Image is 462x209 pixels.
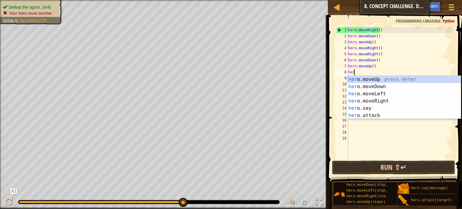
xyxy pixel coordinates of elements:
[336,135,348,141] div: 19
[346,189,390,193] span: hero.moveLeft(steps)
[10,188,17,195] button: Ask AI
[336,111,348,117] div: 15
[337,27,348,33] div: 1
[300,197,310,209] button: ♫
[9,11,53,16] span: Your hero must survive.
[336,33,348,39] div: 2
[443,18,454,24] span: Python
[334,189,345,200] img: portrait.png
[336,123,348,129] div: 17
[346,200,386,204] span: hero.moveUp(steps)
[336,93,348,99] div: 12
[336,39,348,45] div: 3
[412,3,422,9] span: Ask AI
[332,161,455,174] button: Run ⇧↵
[398,195,409,206] img: portrait.png
[9,5,51,10] span: Defeat the ogres. (4/4)
[313,197,325,209] button: Toggle fullscreen
[346,183,390,187] span: hero.moveDown(steps)
[3,4,58,10] li: Defeat the ogres.
[441,18,443,24] span: :
[336,51,348,57] div: 5
[3,18,17,23] span: Goals
[411,198,452,202] span: hero.attack(target)
[336,45,348,51] div: 4
[411,186,448,190] span: hero.say(message)
[336,129,348,135] div: 18
[20,18,47,23] span: Incomplete
[398,183,409,194] img: portrait.png
[444,1,459,15] button: Show game menu
[428,3,438,9] span: Hints
[336,69,348,75] div: 8
[301,198,307,207] span: ♫
[336,81,348,87] div: 10
[336,99,348,105] div: 13
[336,87,348,93] div: 11
[3,10,58,16] li: Your hero must survive.
[336,63,348,69] div: 7
[346,194,392,198] span: hero.moveRight(steps)
[336,117,348,123] div: 16
[409,1,425,12] button: Ask AI
[396,18,441,24] span: Programming language
[336,75,348,81] div: 9
[17,18,20,23] span: :
[336,57,348,63] div: 6
[3,197,15,209] button: Ctrl + P: Play
[285,197,297,209] button: Adjust volume
[336,105,348,111] div: 14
